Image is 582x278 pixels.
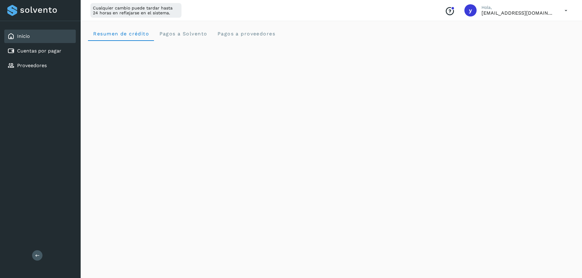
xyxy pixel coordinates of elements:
[17,63,47,68] a: Proveedores
[481,10,555,16] p: ycordova@rad-logistics.com
[4,44,76,58] div: Cuentas por pagar
[217,31,275,37] span: Pagos a proveedores
[93,31,149,37] span: Resumen de crédito
[4,59,76,72] div: Proveedores
[159,31,207,37] span: Pagos a Solvento
[4,30,76,43] div: Inicio
[17,48,61,54] a: Cuentas por pagar
[90,3,181,18] div: Cualquier cambio puede tardar hasta 24 horas en reflejarse en el sistema.
[17,33,30,39] a: Inicio
[481,5,555,10] p: Hola,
